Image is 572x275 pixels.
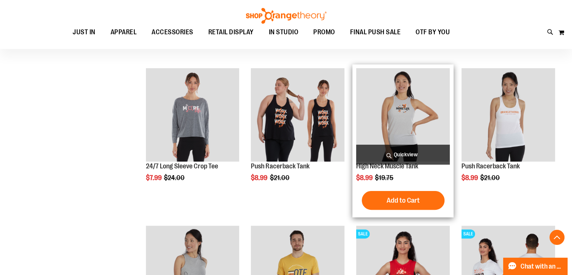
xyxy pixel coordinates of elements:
span: $24.00 [164,174,186,182]
a: FINAL PUSH SALE [343,24,408,41]
button: Back To Top [549,230,564,245]
div: product [352,64,454,218]
span: $7.99 [146,174,163,182]
a: Product image for Push Racerback Tank [251,68,344,163]
img: Product image for Push Racerback Tank [461,68,555,162]
span: PROMO [313,24,335,41]
span: $21.00 [480,174,501,182]
a: JUST IN [65,24,103,41]
a: APPAREL [103,24,144,41]
img: Product image for 24/7 Long Sleeve Crop Tee [146,68,240,162]
span: SALE [356,229,370,238]
button: Chat with an Expert [503,258,568,275]
img: Shop Orangetheory [245,8,328,24]
button: Add to Cart [362,191,445,210]
span: $21.00 [270,174,290,182]
a: Product image for Push Racerback Tank [461,68,555,163]
a: High Neck Muscle Tank [356,162,418,170]
div: product [458,64,559,201]
span: FINAL PUSH SALE [350,24,401,41]
a: Product image for High Neck Muscle Tank [356,68,450,163]
span: OTF BY YOU [416,24,450,41]
span: $8.99 [251,174,269,182]
a: Quickview [356,145,450,165]
a: 24/7 Long Sleeve Crop Tee [146,162,218,170]
span: JUST IN [73,24,96,41]
a: Push Racerback Tank [251,162,309,170]
a: Push Racerback Tank [461,162,520,170]
div: product [247,64,348,201]
a: Product image for 24/7 Long Sleeve Crop Tee [146,68,240,163]
img: Product image for High Neck Muscle Tank [356,68,450,162]
span: RETAIL DISPLAY [208,24,254,41]
a: IN STUDIO [261,24,306,41]
span: IN STUDIO [269,24,299,41]
img: Product image for Push Racerback Tank [251,68,344,162]
span: Add to Cart [387,196,420,205]
a: PROMO [306,24,343,41]
span: $8.99 [356,174,374,182]
span: $19.75 [375,174,394,182]
span: APPAREL [111,24,137,41]
a: RETAIL DISPLAY [201,24,261,41]
span: Chat with an Expert [520,263,563,270]
span: ACCESSORIES [152,24,193,41]
span: SALE [461,229,475,238]
span: $8.99 [461,174,479,182]
div: product [142,64,243,201]
a: ACCESSORIES [144,24,201,41]
a: OTF BY YOU [408,24,457,41]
